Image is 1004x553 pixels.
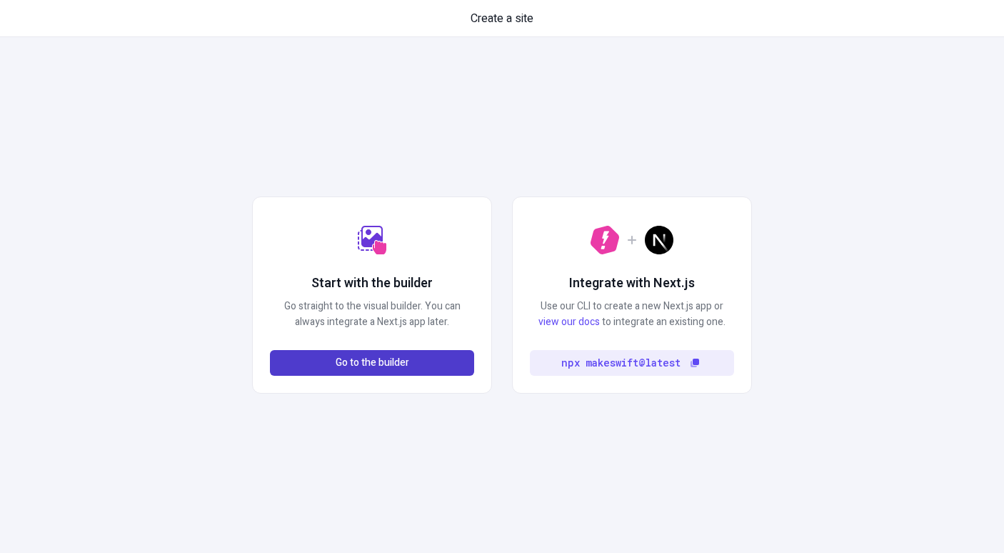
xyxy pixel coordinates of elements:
[471,10,533,27] span: Create a site
[270,350,474,376] button: Go to the builder
[538,314,600,329] a: view our docs
[336,355,409,371] span: Go to the builder
[569,274,695,293] h2: Integrate with Next.js
[270,299,474,330] p: Go straight to the visual builder. You can always integrate a Next.js app later.
[561,355,681,371] code: npx makeswift@latest
[311,274,433,293] h2: Start with the builder
[530,299,734,330] p: Use our CLI to create a new Next.js app or to integrate an existing one.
